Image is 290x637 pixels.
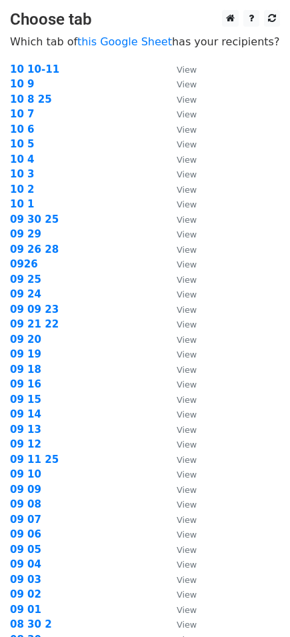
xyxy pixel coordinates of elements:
[10,63,59,75] a: 10 10-11
[10,574,41,586] a: 09 03
[77,35,172,48] a: this Google Sheet
[163,378,197,390] a: View
[177,440,197,450] small: View
[177,515,197,525] small: View
[177,560,197,570] small: View
[163,484,197,496] a: View
[163,168,197,180] a: View
[10,288,41,300] strong: 09 24
[177,229,197,239] small: View
[177,620,197,630] small: View
[177,199,197,209] small: View
[163,228,197,240] a: View
[10,334,41,346] a: 09 20
[10,168,35,180] a: 10 3
[177,545,197,555] small: View
[10,108,35,120] a: 10 7
[10,498,41,510] a: 09 08
[10,454,59,466] a: 09 11 25
[163,468,197,480] a: View
[177,455,197,465] small: View
[10,123,35,135] strong: 10 6
[177,259,197,269] small: View
[163,574,197,586] a: View
[163,588,197,600] a: View
[163,183,197,195] a: View
[10,228,41,240] a: 09 29
[10,378,41,390] a: 09 16
[163,364,197,376] a: View
[177,380,197,390] small: View
[10,514,41,526] strong: 09 07
[163,78,197,90] a: View
[163,288,197,300] a: View
[177,245,197,255] small: View
[10,273,41,285] a: 09 25
[177,65,197,75] small: View
[10,198,35,210] strong: 10 1
[177,320,197,330] small: View
[177,350,197,360] small: View
[163,138,197,150] a: View
[177,275,197,285] small: View
[163,558,197,570] a: View
[10,153,35,165] strong: 10 4
[10,438,41,450] strong: 09 12
[163,604,197,616] a: View
[10,408,41,420] a: 09 14
[10,93,52,105] a: 10 8 25
[177,500,197,510] small: View
[177,305,197,315] small: View
[10,364,41,376] strong: 09 18
[177,109,197,119] small: View
[10,213,59,225] a: 09 30 25
[163,123,197,135] a: View
[177,139,197,149] small: View
[177,155,197,165] small: View
[163,514,197,526] a: View
[10,528,41,540] strong: 09 06
[163,93,197,105] a: View
[10,258,38,270] strong: 0926
[163,454,197,466] a: View
[10,183,35,195] a: 10 2
[10,604,41,616] strong: 09 01
[10,394,41,406] a: 09 15
[163,424,197,436] a: View
[10,348,41,360] a: 09 19
[10,243,59,255] a: 09 26 28
[10,558,41,570] a: 09 04
[163,108,197,120] a: View
[177,125,197,135] small: View
[177,530,197,540] small: View
[177,410,197,420] small: View
[10,35,280,49] p: Which tab of has your recipients?
[177,485,197,495] small: View
[10,303,59,315] strong: 09 09 23
[10,318,59,330] a: 09 21 22
[163,273,197,285] a: View
[177,590,197,600] small: View
[177,169,197,179] small: View
[163,153,197,165] a: View
[163,318,197,330] a: View
[163,213,197,225] a: View
[177,605,197,615] small: View
[163,408,197,420] a: View
[10,588,41,600] a: 09 02
[163,528,197,540] a: View
[10,468,41,480] strong: 09 10
[163,334,197,346] a: View
[10,138,35,150] strong: 10 5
